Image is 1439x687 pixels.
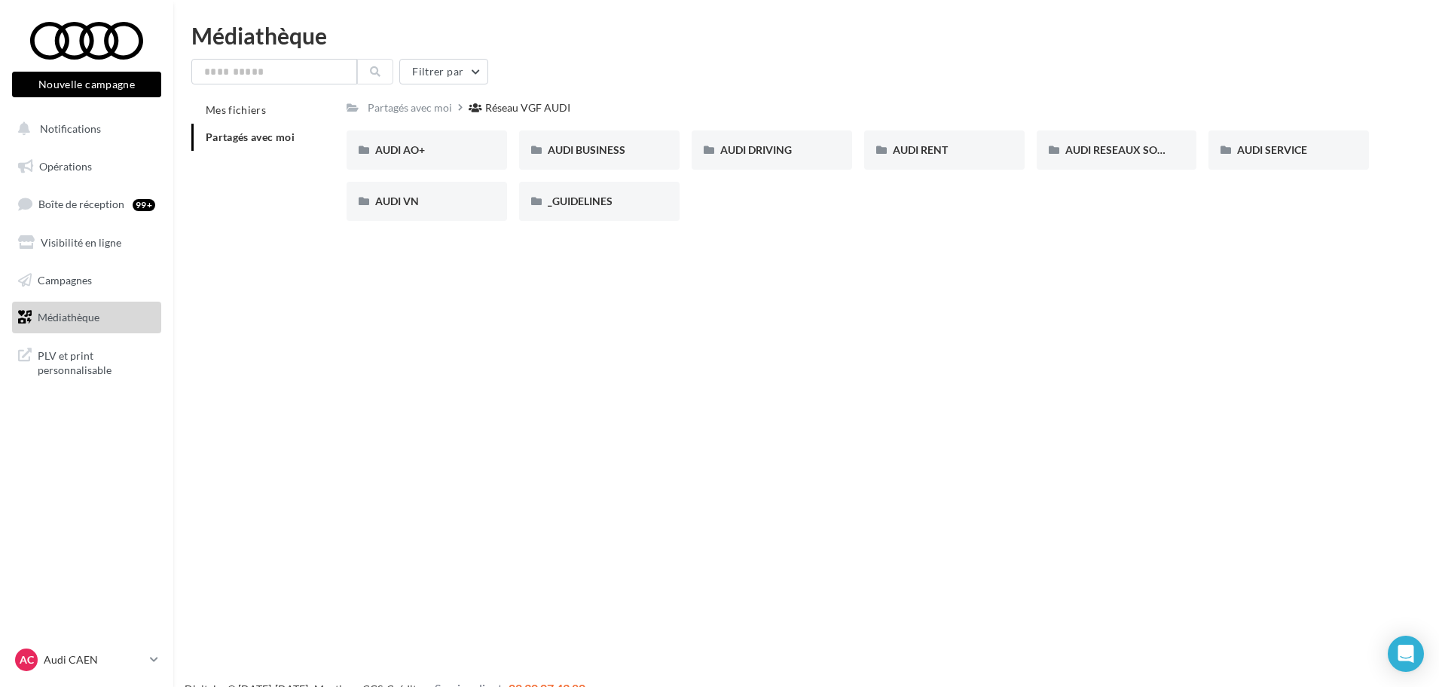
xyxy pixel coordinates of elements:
[1388,636,1424,672] div: Open Intercom Messenger
[548,143,625,156] span: AUDI BUSINESS
[44,652,144,667] p: Audi CAEN
[20,652,34,667] span: AC
[399,59,488,84] button: Filtrer par
[548,195,613,207] span: _GUIDELINES
[1065,143,1190,156] span: AUDI RESEAUX SOCIAUX
[206,130,295,143] span: Partagés avec moi
[12,72,161,97] button: Nouvelle campagne
[9,339,164,384] a: PLV et print personnalisable
[38,345,155,378] span: PLV et print personnalisable
[9,188,164,220] a: Boîte de réception99+
[485,100,570,115] div: Réseau VGF AUDI
[38,198,124,210] span: Boîte de réception
[375,143,425,156] span: AUDI AO+
[368,100,452,115] div: Partagés avec moi
[191,24,1421,47] div: Médiathèque
[9,227,164,259] a: Visibilité en ligne
[1237,143,1307,156] span: AUDI SERVICE
[133,199,155,211] div: 99+
[206,103,266,116] span: Mes fichiers
[720,143,792,156] span: AUDI DRIVING
[9,302,164,333] a: Médiathèque
[38,273,92,286] span: Campagnes
[9,265,164,296] a: Campagnes
[9,151,164,182] a: Opérations
[12,646,161,674] a: AC Audi CAEN
[375,195,419,207] span: AUDI VN
[893,143,948,156] span: AUDI RENT
[40,122,101,135] span: Notifications
[41,236,121,249] span: Visibilité en ligne
[39,160,92,173] span: Opérations
[38,311,99,324] span: Médiathèque
[9,113,158,145] button: Notifications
